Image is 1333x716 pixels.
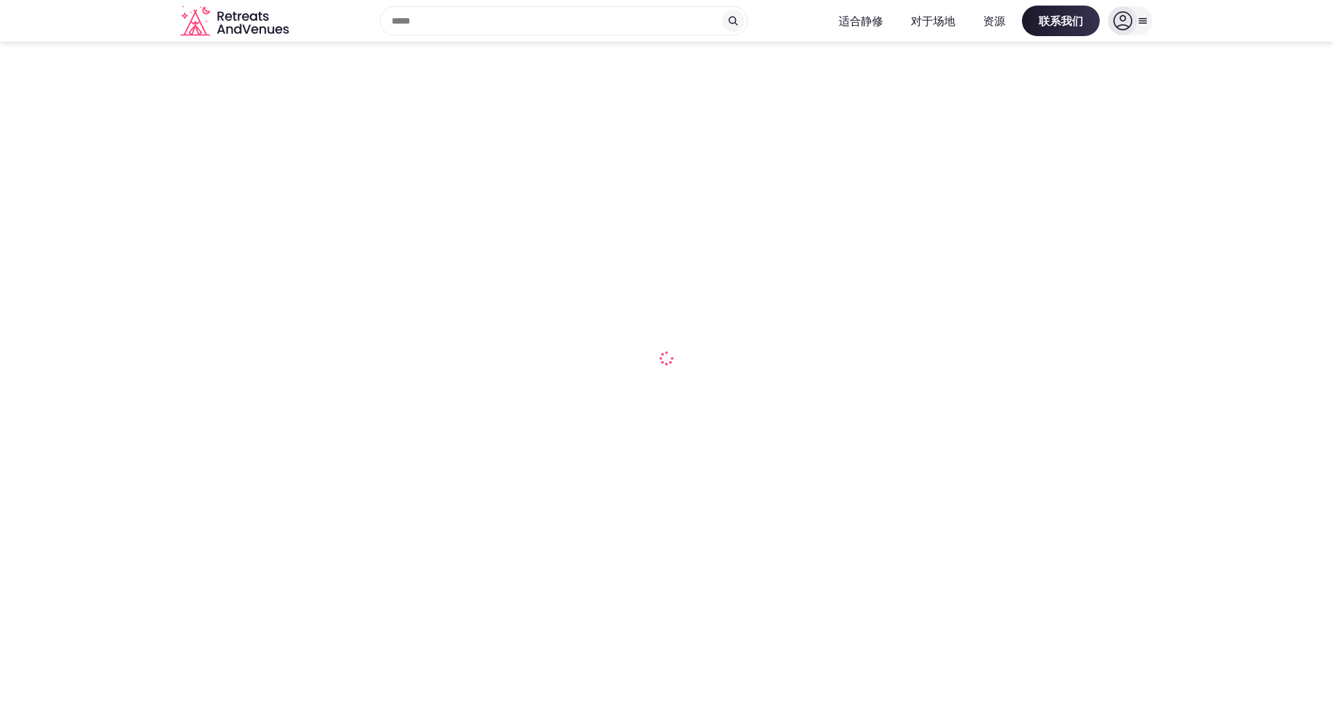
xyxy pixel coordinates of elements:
[900,6,966,36] button: 对于场地
[983,14,1005,28] font: 资源
[972,6,1016,36] button: 资源
[839,14,883,28] font: 适合静修
[828,6,894,36] button: 适合静修
[911,14,955,28] font: 对于场地
[1039,14,1083,28] font: 联系我们
[181,6,292,37] svg: 静修和场地公司徽标
[181,6,292,37] a: 访问主页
